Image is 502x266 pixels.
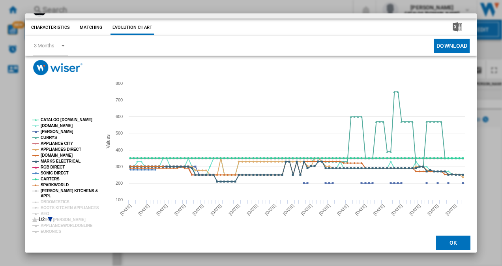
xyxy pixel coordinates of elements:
tspan: BOOTS KITCHEN APPLIANCES [41,206,99,210]
tspan: [DATE] [318,203,331,216]
tspan: [PERSON_NAME] [41,129,73,134]
button: Download in Excel [440,21,475,35]
tspan: CARTERS [41,177,60,181]
tspan: APPLIANCE CITY [41,141,73,146]
tspan: [DATE] [210,203,223,216]
tspan: [DATE] [354,203,367,216]
tspan: [DATE] [191,203,204,216]
tspan: [DATE] [137,203,150,216]
tspan: EURONICS [41,229,61,234]
tspan: 700 [116,97,123,102]
tspan: LONG [PERSON_NAME] [41,217,86,222]
tspan: [DATE] [282,203,295,216]
div: 3 Months [34,43,54,49]
tspan: [DATE] [119,203,132,216]
md-dialog: Product popup [25,13,477,253]
tspan: [DATE] [245,203,258,216]
tspan: [DATE] [426,203,439,216]
tspan: [DATE] [300,203,313,216]
tspan: AEG [41,212,49,216]
tspan: CATALOG [DOMAIN_NAME] [41,118,92,122]
tspan: Values [105,135,111,148]
tspan: [DATE] [173,203,186,216]
tspan: APPLIANCES DIRECT [41,147,81,152]
tspan: [DOMAIN_NAME] [41,153,73,157]
button: Characteristics [29,21,72,35]
tspan: 600 [116,114,123,119]
button: Matching [74,21,109,35]
tspan: APPL [41,194,51,198]
tspan: MARKS ELECTRICAL [41,159,81,163]
tspan: [DATE] [408,203,421,216]
img: excel-24x24.png [453,22,462,32]
button: Download [434,39,470,53]
button: OK [436,236,470,250]
tspan: 800 [116,81,123,86]
tspan: [DATE] [155,203,168,216]
tspan: DBDOMESTICS [41,200,69,204]
tspan: SONIC DIRECT [41,171,68,175]
img: logo_wiser_300x94.png [33,60,82,75]
tspan: 200 [116,181,123,185]
tspan: [DATE] [264,203,277,216]
button: Evolution chart [111,21,154,35]
tspan: [DATE] [227,203,240,216]
tspan: 400 [116,148,123,152]
tspan: [DOMAIN_NAME] [41,124,73,128]
tspan: [DATE] [336,203,349,216]
tspan: 300 [116,164,123,169]
tspan: APPLIANCEWORLDONLINE [41,223,93,228]
tspan: [DATE] [390,203,403,216]
tspan: CURRYS [41,135,57,140]
tspan: 100 [116,197,123,202]
tspan: SPARKWORLD [41,183,69,187]
tspan: [DATE] [444,203,457,216]
text: 1/2 [38,217,45,222]
tspan: RGB DIRECT [41,165,65,169]
tspan: [DATE] [372,203,385,216]
tspan: [PERSON_NAME] KITCHENS & [41,189,98,193]
tspan: 500 [116,131,123,135]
